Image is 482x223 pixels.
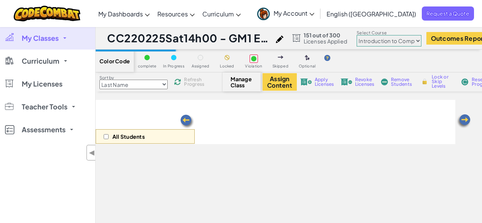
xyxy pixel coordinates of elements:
[154,3,199,24] a: Resources
[299,64,316,68] span: Optional
[245,64,262,68] span: Violation
[327,10,416,18] span: English ([GEOGRAPHIC_DATA])
[391,77,414,87] span: Remove Students
[231,76,253,88] span: Manage Class
[315,77,334,87] span: Apply Licenses
[461,79,469,85] img: IconReset.svg
[157,10,188,18] span: Resources
[341,79,352,85] img: IconLicenseRevoke.svg
[323,3,420,24] a: English ([GEOGRAPHIC_DATA])
[422,6,474,21] a: Request a Quote
[112,133,145,140] p: All Students
[202,10,234,18] span: Curriculum
[22,80,62,87] span: My Licenses
[355,77,375,87] span: Revoke Licenses
[138,64,157,68] span: complete
[274,9,314,17] span: My Account
[300,79,312,85] img: IconLicenseApply.svg
[276,35,283,43] img: iconPencil.svg
[22,103,67,110] span: Teacher Tools
[324,55,330,61] img: IconHint.svg
[179,114,195,129] img: Arrow_Left.png
[272,64,288,68] span: Skipped
[357,30,421,36] label: Select Course
[257,8,270,20] img: avatar
[89,147,95,158] span: ◀
[253,2,318,26] a: My Account
[22,126,66,133] span: Assessments
[304,38,347,44] span: Licenses Applied
[184,77,208,87] span: Refresh Progress
[99,75,168,81] label: Sort by
[263,73,297,91] button: Assign Content
[107,31,272,45] h1: CC220225Sat14h00 - GM1 EN (Teacher [PERSON_NAME])
[456,114,471,129] img: Arrow_Left.png
[220,64,234,68] span: Locked
[22,35,59,42] span: My Classes
[199,3,245,24] a: Curriculum
[94,3,154,24] a: My Dashboards
[192,64,210,68] span: Assigned
[304,32,347,38] span: 151 out of 300
[381,79,388,85] img: IconRemoveStudents.svg
[432,75,454,88] span: Lock or Skip Levels
[99,58,130,64] span: Color Code
[305,55,310,61] img: IconOptionalLevel.svg
[174,79,181,85] img: IconReload.svg
[98,10,143,18] span: My Dashboards
[278,56,283,59] img: IconSkippedLevel.svg
[22,58,59,64] span: Curriculum
[14,6,80,21] img: CodeCombat logo
[163,64,184,68] span: In Progress
[421,78,429,85] img: IconLock.svg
